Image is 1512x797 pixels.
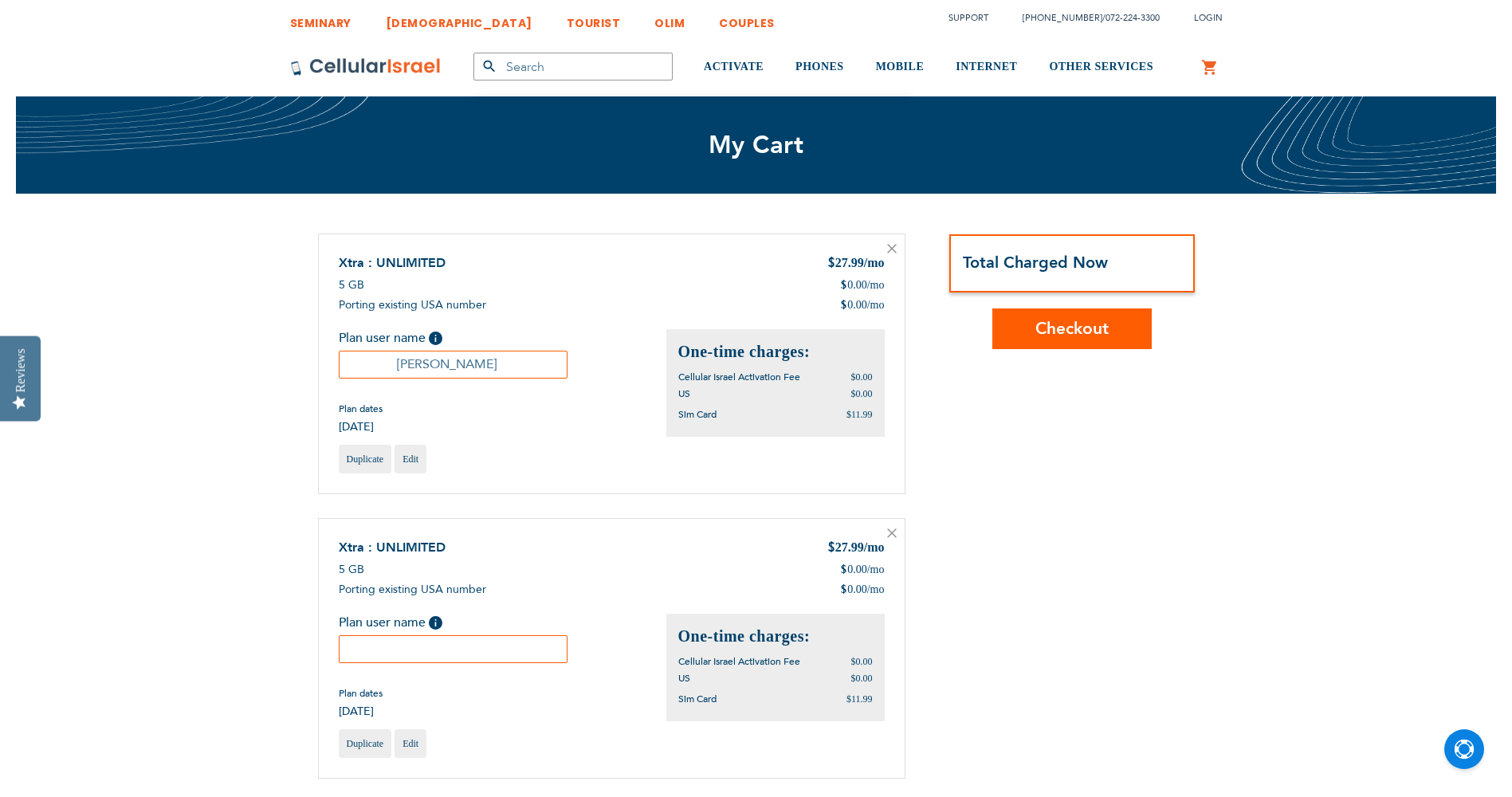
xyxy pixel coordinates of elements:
h2: One-time charges: [678,626,873,647]
span: $11.99 [846,409,873,420]
a: TOURIST [567,4,621,33]
span: Edit [403,453,418,465]
strong: Total Charged Now [963,252,1108,273]
a: Xtra : UNLIMITED [339,254,446,272]
div: 27.99 [827,254,885,273]
img: Cellular Israel Logo [290,57,442,77]
div: 0.00 [840,277,884,293]
li: / [1007,6,1160,29]
span: 5 GB [339,562,364,577]
span: Porting existing USA number [339,582,486,597]
span: $ [840,277,847,293]
span: /mo [864,256,885,269]
a: 072-224-3300 [1106,12,1160,24]
div: 0.00 [840,562,884,578]
span: Duplicate [347,453,384,465]
a: OTHER SERVICES [1049,37,1153,97]
span: /mo [864,540,885,554]
a: MOBILE [876,37,925,97]
span: Porting existing USA number [339,297,486,312]
a: COUPLES [719,4,775,33]
span: $ [827,540,835,558]
span: $ [840,297,847,313]
a: Duplicate [339,729,392,758]
span: My Cart [709,128,804,162]
div: Reviews [14,348,28,392]
span: Plan user name [339,614,426,631]
span: $0.00 [851,673,873,684]
a: Duplicate [339,445,392,473]
div: 27.99 [827,539,885,558]
a: OLIM [654,4,685,33]
span: [DATE] [339,704,383,719]
a: SEMINARY [290,4,351,33]
span: Help [429,332,442,345]
span: $ [840,562,847,578]
button: Checkout [992,308,1152,349]
a: Xtra : UNLIMITED [339,539,446,556]
span: Plan dates [339,687,383,700]
span: $ [827,255,835,273]
span: US [678,672,690,685]
a: Support [948,12,988,24]
span: $0.00 [851,656,873,667]
div: 0.00 [840,297,884,313]
span: Plan dates [339,402,383,415]
span: PHONES [795,61,844,73]
span: Help [429,616,442,630]
span: $11.99 [846,693,873,705]
a: Edit [395,729,426,758]
span: $ [840,582,847,598]
span: Cellular Israel Activation Fee [678,655,800,668]
span: ACTIVATE [704,61,764,73]
input: Search [473,53,673,80]
span: Edit [403,738,418,749]
span: /mo [867,297,885,313]
span: /mo [867,562,885,578]
span: INTERNET [956,61,1017,73]
a: ACTIVATE [704,37,764,97]
span: OTHER SERVICES [1049,61,1153,73]
span: Plan user name [339,329,426,347]
span: US [678,387,690,400]
h2: One-time charges: [678,341,873,363]
span: Cellular Israel Activation Fee [678,371,800,383]
a: INTERNET [956,37,1017,97]
a: [DEMOGRAPHIC_DATA] [386,4,532,33]
span: MOBILE [876,61,925,73]
span: [DATE] [339,419,383,434]
span: Duplicate [347,738,384,749]
a: [PHONE_NUMBER] [1023,12,1102,24]
span: /mo [867,582,885,598]
span: Sim Card [678,408,717,421]
span: /mo [867,277,885,293]
a: Edit [395,445,426,473]
div: 0.00 [840,582,884,598]
span: $0.00 [851,388,873,399]
a: PHONES [795,37,844,97]
span: 5 GB [339,277,364,292]
span: $0.00 [851,371,873,383]
span: Sim Card [678,693,717,705]
span: Login [1194,12,1223,24]
span: Checkout [1035,317,1109,340]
